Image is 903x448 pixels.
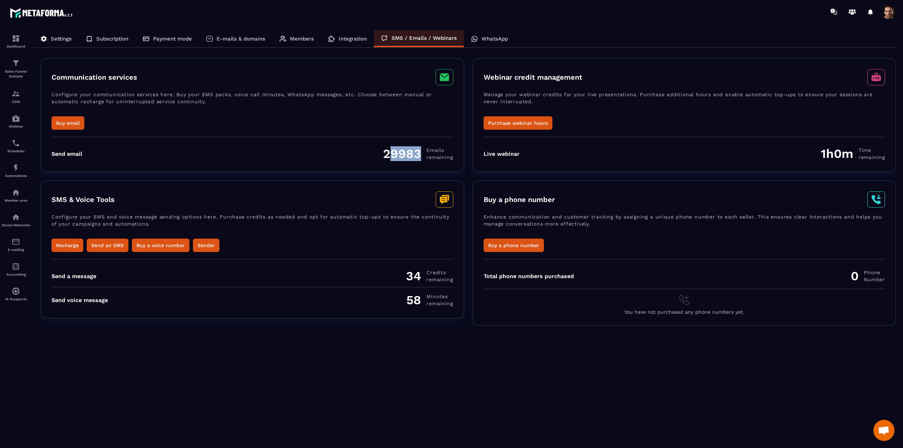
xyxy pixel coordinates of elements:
div: Send a message [51,273,96,280]
p: Sales Funnel Website [2,69,30,79]
a: emailemailE-mailing [2,232,30,257]
img: formation [12,34,20,43]
h3: SMS & Voice Tools [51,195,115,204]
a: social-networksocial-networkSocial Networks [2,208,30,232]
p: Webinar [2,124,30,128]
button: Buy email [51,116,84,130]
p: Member area [2,198,30,202]
p: WhatsApp [481,36,508,42]
div: Live webinar [484,151,520,157]
button: Purchase webinar hours [484,116,552,130]
p: Manage your webinar credits for your live presentations. Purchase additional hours and enable aut... [484,91,885,116]
div: 58 [406,293,453,307]
p: SMS / Emails / Webinars [392,35,457,41]
img: automations [12,164,20,172]
a: formationformationDashboard [2,29,30,54]
p: CRM [2,100,30,104]
img: email [12,238,20,246]
img: formation [12,90,20,98]
h3: Webinar credit management [484,73,582,81]
img: scheduler [12,139,20,147]
div: Open chat [873,420,895,441]
div: Total phone numbers purchased [484,273,574,280]
a: formationformationSales Funnel Website [2,54,30,84]
button: Buy a phone number [484,239,544,252]
p: E-mails & domains [217,36,265,42]
div: Send email [51,151,82,157]
p: Members [290,36,314,42]
button: Send an SMS [87,239,128,252]
p: Dashboard [2,44,30,48]
h3: Buy a phone number [484,195,555,204]
div: Send voice message [51,297,108,303]
p: Accounting [2,272,30,276]
a: automationsautomationsMember area [2,183,30,208]
p: Payment mode [153,36,192,42]
p: Integration [339,36,367,42]
a: formationformationCRM [2,84,30,109]
h3: Communication services [51,73,137,81]
span: remaining [426,276,453,283]
span: Emails [426,147,453,154]
p: Settings [51,36,72,42]
img: logo [10,6,73,19]
span: remaining [859,154,885,161]
button: Sender [193,239,219,252]
img: formation [12,59,20,67]
p: Subscription [96,36,128,42]
button: Buy a voice number [132,239,189,252]
span: Phone [864,269,885,276]
div: 1h0m [821,146,885,161]
p: Automations [2,174,30,178]
a: automationsautomationsWebinar [2,109,30,134]
span: Number [864,276,885,283]
span: remaining [426,300,453,307]
p: Enhance communication and customer tracking by assigning a unique phone number to each seller. Th... [484,213,885,239]
div: 29983 [383,146,453,161]
img: automations [12,188,20,197]
p: E-mailing [2,248,30,252]
div: 34 [406,269,453,283]
span: You have not purchased any phone numbers yet. [624,309,744,315]
span: minutes [426,293,453,300]
img: automations [12,287,20,295]
button: Recharge [51,239,83,252]
p: Scheduler [2,149,30,153]
div: > [33,24,896,326]
p: Configure your communication services here. Buy your SMS packs, voice call minutes, WhatsApp mess... [51,91,453,116]
p: Social Networks [2,223,30,227]
p: IA Prospects [2,297,30,301]
p: Configure your SMS and voice message sending options here. Purchase credits as needed and opt for... [51,213,453,239]
span: Time [859,147,885,154]
a: schedulerschedulerScheduler [2,134,30,158]
span: remaining [426,154,453,161]
img: social-network [12,213,20,221]
div: 0 [851,269,885,283]
span: Credits [426,269,453,276]
a: accountantaccountantAccounting [2,257,30,282]
img: accountant [12,262,20,271]
a: automationsautomationsAutomations [2,158,30,183]
img: automations [12,114,20,123]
